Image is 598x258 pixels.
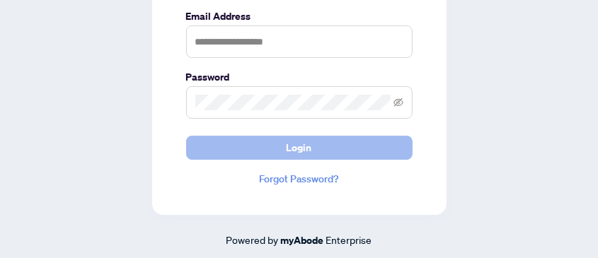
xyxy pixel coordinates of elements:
[287,136,312,159] span: Login
[186,69,413,85] label: Password
[226,233,279,246] span: Powered by
[393,98,403,107] span: eye-invisible
[186,171,413,187] a: Forgot Password?
[186,136,413,160] button: Login
[186,8,413,24] label: Email Address
[281,233,324,248] a: myAbode
[326,233,372,246] span: Enterprise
